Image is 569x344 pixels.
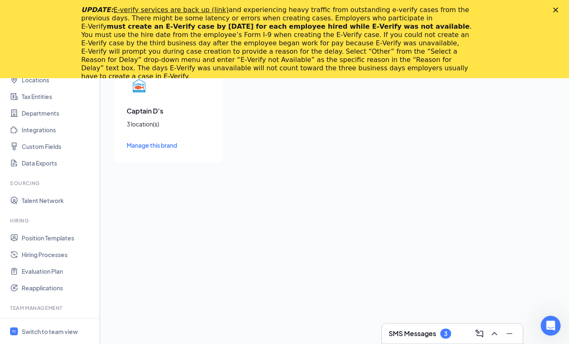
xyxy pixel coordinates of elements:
h3: SMS Messages [389,329,436,338]
img: Captain D's logo [127,73,152,98]
iframe: Intercom live chat [541,316,561,336]
div: Close [553,7,562,12]
button: ChevronUp [488,327,501,340]
a: Departments [22,105,93,121]
div: Switch to team view [22,327,78,336]
a: Talent Network [22,192,93,209]
div: Hiring [10,217,91,224]
a: Data Exports [22,155,93,171]
b: must create an E‑Verify case by [DATE] for each employee hired while E‑Verify was not available [107,22,469,30]
svg: ComposeMessage [474,329,484,339]
a: OnboardingCrown [22,317,93,334]
div: 3 location(s) [127,120,210,128]
svg: WorkstreamLogo [11,329,17,334]
a: Integrations [22,121,93,138]
svg: Minimize [504,329,514,339]
button: ComposeMessage [473,327,486,340]
span: Manage this brand [127,141,177,149]
div: 3 [444,330,447,337]
div: Sourcing [10,180,91,187]
svg: ChevronUp [489,329,499,339]
a: Reapplications [22,280,93,296]
h3: Captain D's [127,106,210,116]
a: Position Templates [22,230,93,246]
a: Hiring Processes [22,246,93,263]
a: E-verify services are back up (link) [113,6,229,14]
button: Minimize [503,327,516,340]
div: Team Management [10,304,91,312]
a: Tax Entities [22,88,93,105]
i: UPDATE: [81,6,229,14]
a: Custom Fields [22,138,93,155]
div: and experiencing heavy traffic from outstanding e-verify cases from the previous days. There migh... [81,6,474,81]
a: Manage this brand [127,141,210,150]
a: Locations [22,72,93,88]
a: Evaluation Plan [22,263,93,280]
